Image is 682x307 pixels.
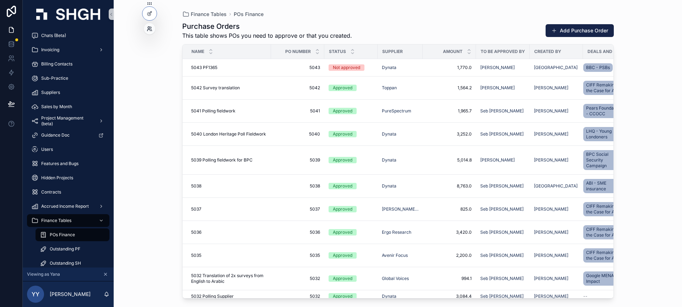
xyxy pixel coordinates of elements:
a: Seb [PERSON_NAME] [480,293,524,299]
span: Created By [534,49,561,54]
a: 5042 [275,85,320,91]
a: Avenir Focus [382,253,418,258]
div: Not approved [333,64,360,71]
span: Guidance Doc [41,132,70,138]
a: Add Purchase Order [546,24,614,37]
span: [PERSON_NAME] [480,85,515,91]
a: Not approved [329,64,373,71]
a: Seb [PERSON_NAME] [480,131,524,137]
a: 5041 Polling fieldwork [191,108,267,114]
a: 5041 [275,108,320,114]
a: Approved [329,229,373,235]
span: Supplier [382,49,403,54]
a: 1,965.7 [427,108,472,114]
a: 3,420.0 [427,229,472,235]
a: 5042 Survey translation [191,85,267,91]
a: [PERSON_NAME] [534,253,568,258]
a: Guidance Doc [27,129,109,142]
a: Seb [PERSON_NAME] [480,229,524,235]
a: [GEOGRAPHIC_DATA] [534,65,579,70]
a: [PERSON_NAME] [534,157,568,163]
a: [PERSON_NAME] [534,108,568,114]
span: Amount [443,49,462,54]
a: [PERSON_NAME] [480,65,515,70]
a: Global Voices [382,276,409,281]
span: To be Approved By [481,49,525,54]
a: Dynata [382,65,396,70]
a: Ergo Research [382,229,418,235]
a: POs Finance [234,11,264,18]
span: [GEOGRAPHIC_DATA] [534,65,578,70]
a: Dynata [382,131,396,137]
a: [PERSON_NAME] [534,85,568,91]
span: 5037 [191,206,201,212]
span: 5038 [275,183,320,189]
span: Features and Bugs [41,161,79,166]
a: Seb [PERSON_NAME] [480,276,524,281]
a: Invoicing [27,43,109,56]
span: Dynata [382,183,396,189]
a: [PERSON_NAME] [534,276,568,281]
span: [PERSON_NAME] [534,293,568,299]
a: ABI - SME insurance [583,179,625,193]
span: PO Number [285,49,311,54]
a: Hidden Projects [27,171,109,184]
a: CIFF Remaking the Case for Aid [583,225,625,239]
span: Chats (Beta) [41,33,66,38]
img: App logo [36,9,100,20]
a: Sales by Month [27,100,109,113]
div: Approved [333,293,352,300]
a: 5035 [191,253,267,258]
p: [PERSON_NAME] [50,291,91,298]
a: 3,252.0 [427,131,472,137]
a: Ergo Research [382,229,411,235]
span: 5039 Polling fieldwork for BPC [191,157,253,163]
span: 3,084.4 [427,293,472,299]
span: 5032 [275,293,320,299]
a: Dynata [382,157,418,163]
a: 5035 [275,253,320,258]
a: 5032 [275,276,320,281]
a: Seb [PERSON_NAME] [480,206,525,212]
span: 994.1 [427,276,472,281]
a: Seb [PERSON_NAME] [480,183,524,189]
a: 1,770.0 [427,65,472,70]
a: 2,200.0 [427,253,472,258]
span: CIFF Remaking the Case for Aid [586,250,622,261]
a: 8,763.0 [427,183,472,189]
div: Approved [333,183,352,189]
a: 5036 [191,229,267,235]
a: 5037 [191,206,267,212]
a: [GEOGRAPHIC_DATA] [534,183,579,189]
a: [PERSON_NAME] [480,157,515,163]
span: 5,014.8 [427,157,472,163]
span: Outstanding SH [50,260,81,266]
span: Project Management (beta) [41,115,93,127]
a: Billing Contacts [27,58,109,70]
a: Approved [329,206,373,212]
span: Sub-Practice [41,75,68,81]
a: BBC - PSBs [583,62,628,73]
a: Global Voices [382,276,418,281]
a: Seb [PERSON_NAME] [480,276,525,281]
a: Chats (Beta) [27,29,109,42]
a: Avenir Focus [382,253,408,258]
span: Deals and projects - new pipeline collection [588,49,623,54]
span: 5043 [275,65,320,70]
span: Suppliers [41,90,60,95]
span: [PERSON_NAME] [534,131,568,137]
span: BPC Social Security Campaign [586,152,622,169]
span: Name [191,49,204,54]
